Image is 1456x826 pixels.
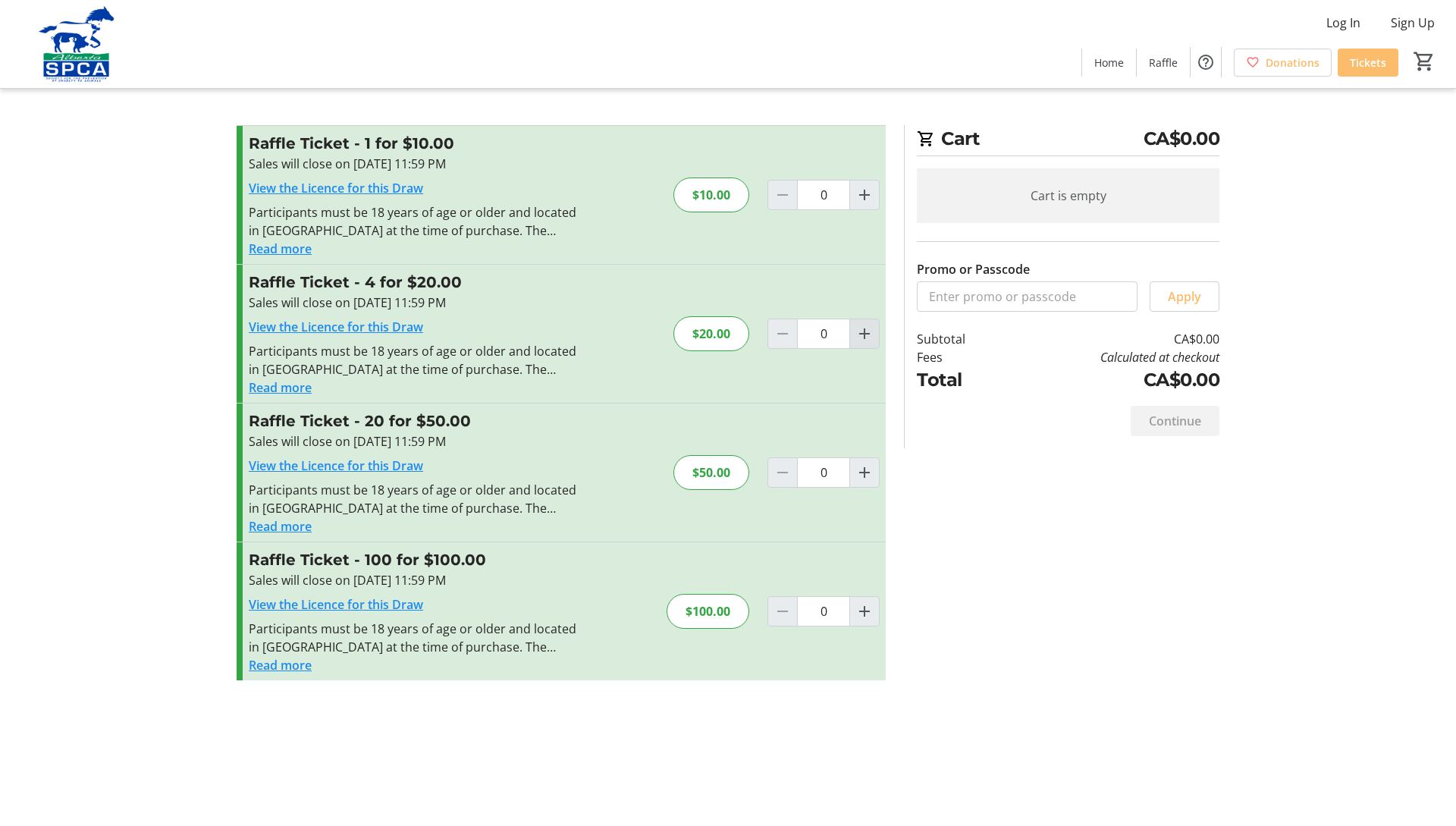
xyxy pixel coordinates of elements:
input: Raffle Ticket Quantity [797,457,850,488]
button: Cart [1410,48,1438,75]
div: $10.00 [673,177,749,212]
button: Read more [249,656,312,674]
span: Sign Up [1391,14,1435,32]
div: Sales will close on [DATE] 11:59 PM [249,155,580,173]
button: Increment by one [850,319,879,348]
button: Log In [1314,11,1373,35]
div: Participants must be 18 years of age or older and located in [GEOGRAPHIC_DATA] at the time of pur... [249,203,580,240]
button: Apply [1150,281,1219,312]
td: Fees [917,348,1005,366]
input: Raffle Ticket Quantity [797,319,850,349]
button: Increment by one [850,181,879,209]
h3: Raffle Ticket - 4 for $20.00 [249,271,580,294]
div: Sales will close on [DATE] 11:59 PM [249,294,580,312]
span: Apply [1168,287,1201,306]
a: View the Licence for this Draw [249,596,423,613]
input: Enter promo or passcode [917,281,1137,312]
button: Sign Up [1379,11,1447,35]
div: $20.00 [673,316,749,351]
div: Sales will close on [DATE] 11:59 PM [249,432,580,451]
span: Home [1094,55,1124,71]
button: Help [1191,47,1221,77]
span: Donations [1266,55,1319,71]
h2: Cart [917,125,1219,156]
a: View the Licence for this Draw [249,180,423,196]
span: Log In [1326,14,1360,32]
input: Raffle Ticket Quantity [797,180,850,210]
a: View the Licence for this Draw [249,457,423,474]
div: Cart is empty [917,168,1219,223]
td: Calculated at checkout [1005,348,1219,366]
input: Raffle Ticket Quantity [797,596,850,627]
div: Participants must be 18 years of age or older and located in [GEOGRAPHIC_DATA] at the time of pur... [249,481,580,517]
div: $50.00 [673,455,749,490]
span: Tickets [1350,55,1386,71]
span: CA$0.00 [1144,125,1220,152]
a: View the Licence for this Draw [249,319,423,335]
label: Promo or Passcode [917,260,1030,278]
td: CA$0.00 [1005,366,1219,394]
span: Raffle [1149,55,1178,71]
div: Participants must be 18 years of age or older and located in [GEOGRAPHIC_DATA] at the time of pur... [249,620,580,656]
td: Total [917,366,1005,394]
h3: Raffle Ticket - 1 for $10.00 [249,132,580,155]
a: Donations [1234,49,1332,77]
td: Subtotal [917,330,1005,348]
div: Participants must be 18 years of age or older and located in [GEOGRAPHIC_DATA] at the time of pur... [249,342,580,378]
button: Read more [249,240,312,258]
h3: Raffle Ticket - 20 for $50.00 [249,410,580,432]
a: Home [1082,49,1136,77]
a: Tickets [1338,49,1398,77]
div: Sales will close on [DATE] 11:59 PM [249,571,580,589]
button: Increment by one [850,458,879,487]
img: Alberta SPCA's Logo [9,6,144,82]
div: $100.00 [667,594,749,629]
button: Increment by one [850,597,879,626]
a: Raffle [1137,49,1190,77]
button: Read more [249,517,312,535]
button: Read more [249,378,312,397]
h3: Raffle Ticket - 100 for $100.00 [249,548,580,571]
td: CA$0.00 [1005,330,1219,348]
